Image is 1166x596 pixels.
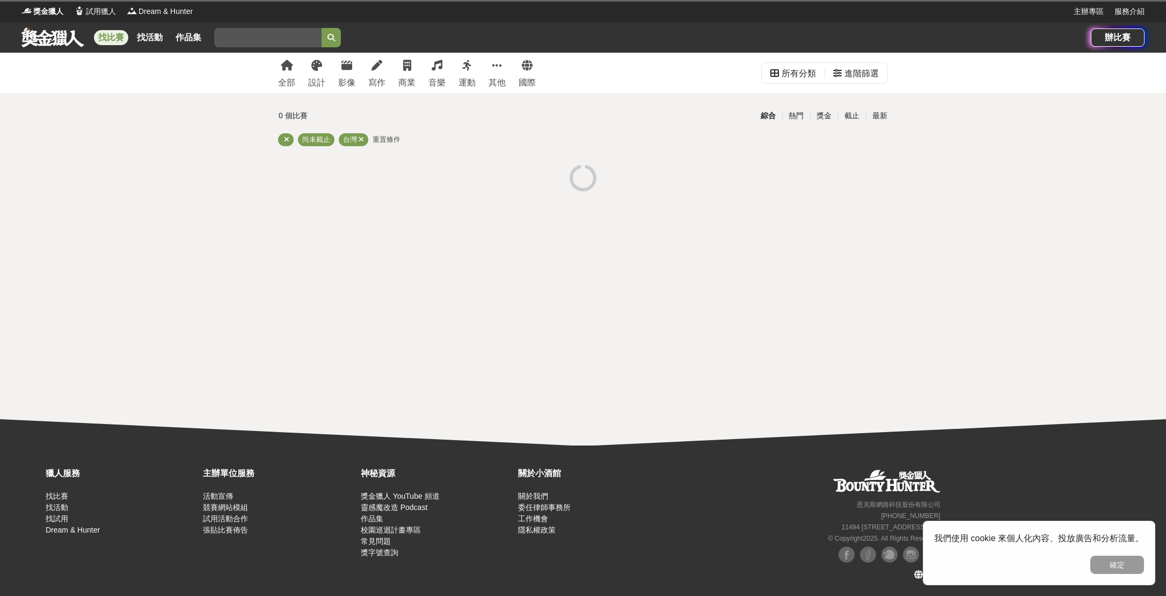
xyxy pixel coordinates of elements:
small: © Copyright 2025 . All Rights Reserved. [828,535,940,542]
a: 關於我們 [518,492,548,500]
a: 獎字號查詢 [361,548,398,557]
a: 活動宣傳 [203,492,233,500]
div: 獵人服務 [46,467,198,480]
a: 作品集 [361,514,383,523]
span: 尚未截止 [302,135,330,143]
a: 國際 [519,53,536,93]
a: Logo試用獵人 [74,6,116,17]
a: 設計 [308,53,325,93]
a: 商業 [398,53,416,93]
span: Dream & Hunter [139,6,193,17]
div: 寫作 [368,76,385,89]
div: 0 個比賽 [279,106,481,125]
a: 其他 [489,53,506,93]
div: 綜合 [754,106,782,125]
a: 作品集 [171,30,206,45]
button: 確定 [1090,556,1144,574]
a: 找比賽 [94,30,128,45]
a: 找活動 [46,503,68,512]
img: Facebook [860,547,876,563]
a: 辦比賽 [1091,28,1145,47]
div: 主辦單位服務 [203,467,355,480]
div: 所有分類 [782,63,816,84]
span: 台灣 [343,135,357,143]
div: 關於小酒館 [518,467,670,480]
span: 試用獵人 [86,6,116,17]
div: 全部 [278,76,295,89]
a: 競賽網站模組 [203,503,248,512]
img: Plurk [881,547,898,563]
a: 找試用 [46,514,68,523]
a: 找活動 [133,30,167,45]
small: 恩克斯網路科技股份有限公司 [857,501,941,508]
a: 服務介紹 [1114,6,1145,17]
small: 11494 [STREET_ADDRESS] 3 樓 [841,523,940,531]
a: 張貼比賽佈告 [203,526,248,534]
div: 商業 [398,76,416,89]
div: 最新 [866,106,894,125]
div: 進階篩選 [844,63,879,84]
a: Logo獎金獵人 [21,6,63,17]
img: Logo [21,5,32,16]
a: LogoDream & Hunter [127,6,193,17]
div: 截止 [838,106,866,125]
a: 委任律師事務所 [518,503,571,512]
div: 音樂 [428,76,446,89]
a: 校園巡迴計畫專區 [361,526,421,534]
a: 全部 [278,53,295,93]
div: 其他 [489,76,506,89]
a: 影像 [338,53,355,93]
a: 找比賽 [46,492,68,500]
div: 國際 [519,76,536,89]
a: 寫作 [368,53,385,93]
a: 試用活動合作 [203,514,248,523]
div: 獎金 [810,106,838,125]
img: Logo [127,5,137,16]
a: 獎金獵人 YouTube 頻道 [361,492,440,500]
img: Instagram [903,547,919,563]
a: 音樂 [428,53,446,93]
span: 獎金獵人 [33,6,63,17]
a: 工作機會 [518,514,548,523]
a: 隱私權政策 [518,526,556,534]
div: 設計 [308,76,325,89]
div: 神秘資源 [361,467,513,480]
img: Facebook [839,547,855,563]
div: 熱門 [782,106,810,125]
a: 運動 [458,53,476,93]
a: Dream & Hunter [46,526,100,534]
a: 靈感魔改造 Podcast [361,503,427,512]
div: 運動 [458,76,476,89]
span: 重置條件 [373,135,400,143]
small: [PHONE_NUMBER] [881,512,940,520]
a: 常見問題 [361,537,391,545]
img: Logo [74,5,85,16]
div: 影像 [338,76,355,89]
a: 主辦專區 [1074,6,1104,17]
span: 我們使用 cookie 來個人化內容、投放廣告和分析流量。 [934,534,1144,543]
